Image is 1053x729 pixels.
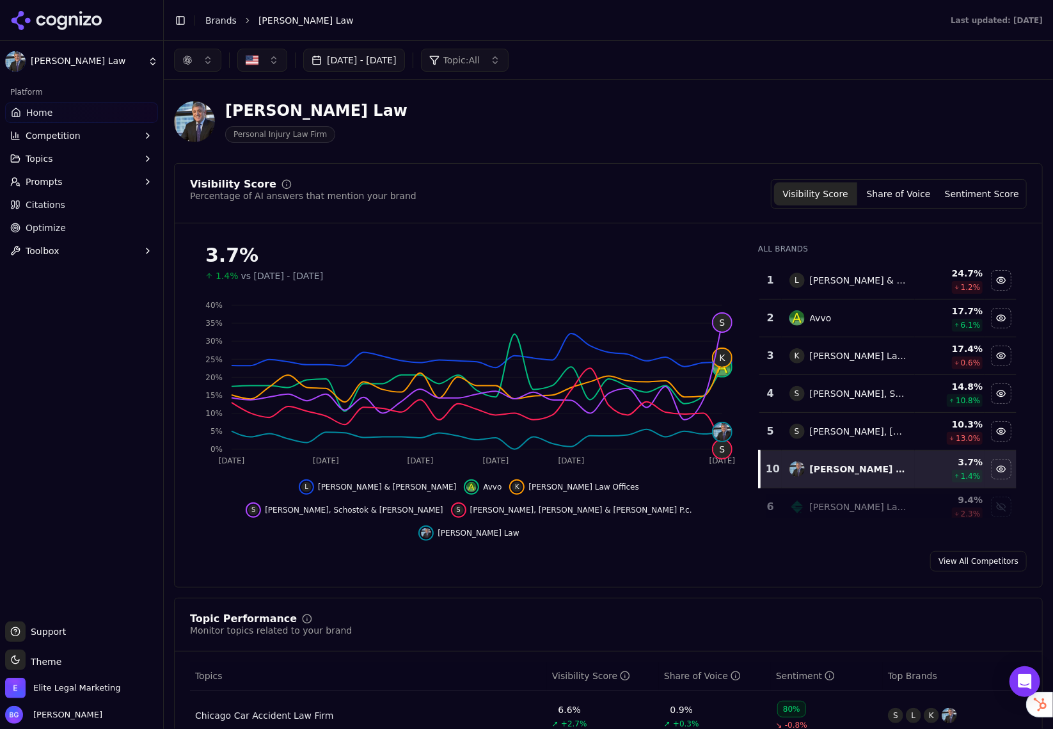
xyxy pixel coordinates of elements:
[248,505,258,515] span: S
[789,348,805,364] span: K
[318,482,456,492] span: [PERSON_NAME] & [PERSON_NAME]
[443,54,480,67] span: Topic: All
[810,425,907,438] div: [PERSON_NAME], [PERSON_NAME] & [PERSON_NAME] P.c.
[713,314,731,332] span: S
[961,282,981,292] span: 1.2 %
[219,457,245,466] tspan: [DATE]
[759,375,1017,413] tr: 4S[PERSON_NAME], Schostok & [PERSON_NAME]14.8%10.8%Hide salvi, schostok & pritchard data
[789,386,805,401] span: S
[483,457,509,466] tspan: [DATE]
[301,482,312,492] span: L
[552,719,558,729] span: ↗
[789,310,805,326] img: avvo
[713,423,731,441] img: malman law
[33,682,120,694] span: Elite Legal Marketing
[5,148,158,169] button: Topics
[512,482,522,492] span: K
[5,82,158,102] div: Platform
[5,195,158,215] a: Citations
[205,355,223,364] tspan: 25%
[991,383,1011,404] button: Hide salvi, schostok & pritchard data
[547,662,659,691] th: visibilityScore
[5,678,26,698] img: Elite Legal Marketing
[299,479,456,495] button: Hide levin & perconti data
[190,614,297,624] div: Topic Performance
[528,482,638,492] span: [PERSON_NAME] Law Offices
[303,49,405,72] button: [DATE] - [DATE]
[917,456,983,469] div: 3.7 %
[713,440,731,458] span: S
[810,274,907,287] div: [PERSON_NAME] & [PERSON_NAME]
[888,669,937,682] span: Top Brands
[26,129,81,142] span: Competition
[917,305,983,317] div: 17.7 %
[26,198,65,211] span: Citations
[810,463,907,476] div: [PERSON_NAME] Law
[313,457,339,466] tspan: [DATE]
[205,337,223,346] tspan: 30%
[190,189,416,202] div: Percentage of AI answers that mention your brand
[26,221,66,234] span: Optimize
[917,493,983,506] div: 9.4 %
[225,100,408,121] div: [PERSON_NAME] Law
[759,262,1017,300] tr: 1L[PERSON_NAME] & [PERSON_NAME]24.7%1.2%Hide levin & perconti data
[28,709,102,721] span: [PERSON_NAME]
[190,662,547,691] th: Topics
[558,457,585,466] tspan: [DATE]
[265,505,443,515] span: [PERSON_NAME], Schostok & [PERSON_NAME]
[991,308,1011,328] button: Hide avvo data
[483,482,502,492] span: Avvo
[31,56,143,67] span: [PERSON_NAME] Law
[205,391,223,400] tspan: 15%
[26,152,53,165] span: Topics
[764,386,777,401] div: 4
[956,396,980,406] span: 10.8 %
[764,424,777,439] div: 5
[438,528,519,538] span: [PERSON_NAME] Law
[951,15,1043,26] div: Last updated: [DATE]
[205,15,237,26] a: Brands
[205,301,223,310] tspan: 40%
[5,678,120,698] button: Open organization switcher
[174,101,215,142] img: Malman Law
[961,471,981,481] span: 1.4 %
[190,179,276,189] div: Visibility Score
[561,719,587,729] span: +2.7%
[670,703,693,716] div: 0.9%
[1009,666,1040,697] div: Open Intercom Messenger
[190,624,352,637] div: Monitor topics related to your brand
[205,244,732,267] div: 3.7%
[5,51,26,72] img: Malman Law
[940,182,1024,205] button: Sentiment Score
[216,269,239,282] span: 1.4%
[241,269,324,282] span: vs [DATE] - [DATE]
[558,703,582,716] div: 6.6%
[470,505,692,515] span: [PERSON_NAME], [PERSON_NAME] & [PERSON_NAME] P.c.
[195,669,223,682] span: Topics
[961,509,981,519] span: 2.3 %
[509,479,638,495] button: Hide kreisman law offices data
[195,709,334,722] div: Chicago Car Accident Law Firm
[810,387,907,400] div: [PERSON_NAME], Schostok & [PERSON_NAME]
[924,708,939,723] span: K
[205,14,925,27] nav: breadcrumb
[857,182,940,205] button: Share of Voice
[810,349,907,362] div: [PERSON_NAME] Law Offices
[777,701,806,717] div: 80%
[764,499,777,515] div: 6
[26,175,63,188] span: Prompts
[5,706,102,724] button: Open user button
[759,300,1017,337] tr: 2avvoAvvo17.7%6.1%Hide avvo data
[789,461,805,477] img: malman law
[210,445,223,454] tspan: 0%
[451,502,692,518] button: Hide salvi, schostok & pritchard p.c. data
[759,413,1017,451] tr: 5S[PERSON_NAME], [PERSON_NAME] & [PERSON_NAME] P.c.10.3%13.0%Hide salvi, schostok & pritchard p.c...
[991,421,1011,442] button: Hide salvi, schostok & pritchard p.c. data
[774,182,857,205] button: Visibility Score
[664,719,670,729] span: ↗
[26,244,59,257] span: Toolbox
[810,312,832,324] div: Avvo
[991,346,1011,366] button: Hide kreisman law offices data
[5,706,23,724] img: Brian Gomez
[764,310,777,326] div: 2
